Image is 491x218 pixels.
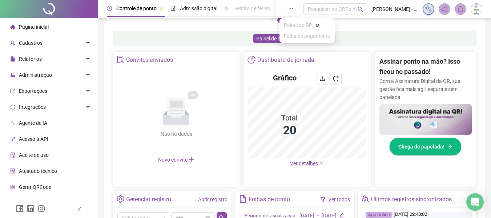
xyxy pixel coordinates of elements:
span: Exportações [19,88,47,94]
span: file-done [170,6,176,11]
span: arrow-right [447,144,452,149]
span: Cadastros [19,40,43,46]
span: lock [10,72,15,78]
span: left [77,207,82,212]
div: Folhas de ponto [249,193,290,206]
span: Central de ajuda [19,200,56,206]
span: down [319,160,324,166]
img: banner%2F02c71560-61a6-44d4-94b9-c8ab97240462.png [379,104,472,135]
span: pushpin [315,23,319,28]
span: Admissão digital [180,5,217,11]
span: setting [117,195,124,203]
span: audit [10,152,15,158]
span: [PERSON_NAME] - [GEOGRAPHIC_DATA] [371,5,418,13]
span: Painel de controle [256,36,296,41]
span: solution [117,56,124,63]
span: export [10,88,15,94]
span: Gestão de férias [233,5,270,11]
a: Ver detalhes down [290,160,324,166]
span: Administração [19,72,52,78]
span: Ver detalhes [290,160,318,166]
span: edit [339,213,344,218]
span: Aceite de uso [19,152,49,158]
span: file-text [239,195,247,203]
h4: Gráfico [273,73,297,83]
span: home [10,24,15,29]
span: instagram [38,205,45,212]
span: reload [333,76,339,82]
button: 2 [277,17,283,23]
button: 1 [271,17,274,21]
span: Folha de pagamento [284,33,330,39]
img: sparkle-icon.fc2bf0ac1784a2077858766a79e2daf3.svg [424,5,432,13]
span: api [10,136,15,142]
span: Novo convite [158,157,194,163]
ul: expanded dropdown [279,18,335,43]
span: bell [457,6,464,12]
span: qrcode [10,185,15,190]
div: Open Intercom Messenger [466,193,484,211]
span: Chega de papelada! [398,143,444,151]
span: filter [320,197,325,202]
span: Integrações [19,104,46,110]
div: Convites enviados [126,54,173,66]
div: Não há dados [143,130,210,138]
span: user-add [10,40,15,45]
p: Com a Assinatura Digital da QR, sua gestão fica mais ágil, segura e sem papelada. [379,77,472,101]
span: Relatórios [19,56,42,62]
span: facebook [16,205,23,212]
span: plus [189,156,194,162]
div: Gerenciar registro [126,193,171,206]
span: Agente de IA [19,120,47,126]
span: clock-circle [107,6,112,11]
span: Painel do DP [284,22,312,28]
span: notification [441,6,448,12]
span: search [358,7,363,12]
span: ellipsis [288,6,293,11]
a: Ver todos [328,197,350,202]
span: sun [224,6,229,11]
div: Dashboard de jornada [257,54,314,66]
span: download [319,76,325,82]
h2: Assinar ponto na mão? Isso ficou no passado! [379,56,472,77]
span: Gerar QRCode [19,184,51,190]
span: file [10,56,15,62]
span: Página inicial [19,24,49,30]
span: Controle de ponto [116,5,157,11]
a: Abrir registro [198,197,228,202]
span: pie-chart [247,56,255,63]
span: linkedin [27,205,34,212]
img: 70778 [471,4,482,15]
span: team [362,195,369,203]
span: sync [10,104,15,110]
span: Atestado técnico [19,168,57,174]
span: pushpin [160,7,164,11]
span: solution [10,169,15,174]
span: Acesso à API [19,136,48,142]
div: Últimos registros sincronizados [371,193,452,206]
button: Chega de papelada! [389,138,462,156]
